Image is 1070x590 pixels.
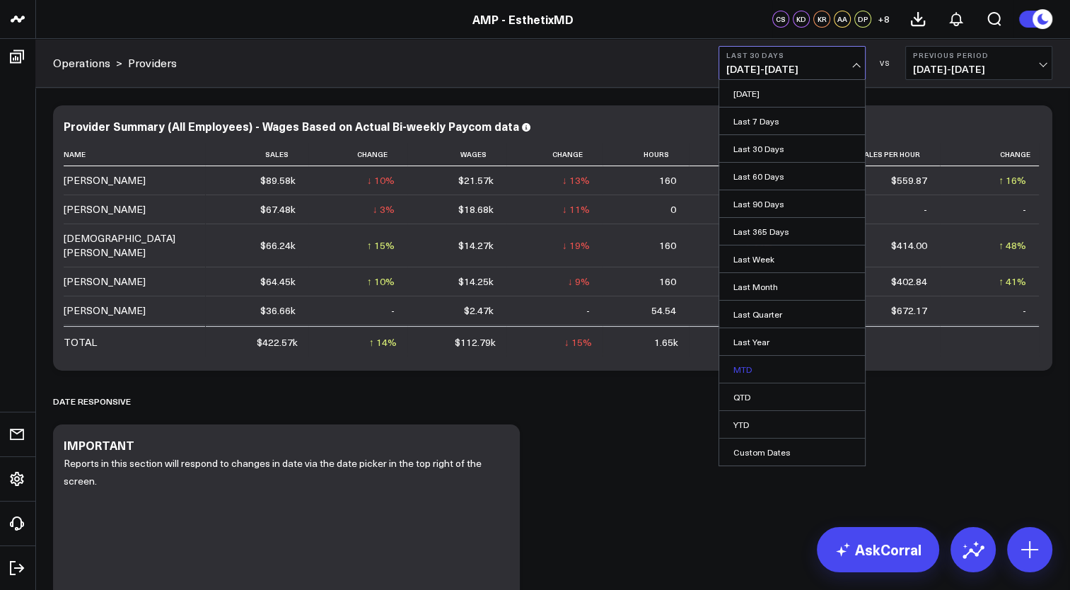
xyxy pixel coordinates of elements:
div: $14.25k [458,274,494,289]
div: AA [834,11,851,28]
div: ↑ 10% [367,274,395,289]
a: Last Month [719,273,865,300]
div: [PERSON_NAME] [64,303,146,318]
div: $89.58k [260,173,296,187]
div: ↓ 10% [367,173,395,187]
th: Change [308,143,407,166]
div: $414.00 [891,238,927,253]
div: ↑ 41% [999,274,1026,289]
div: $18.68k [458,202,494,216]
div: $67.48k [260,202,296,216]
div: $559.87 [891,173,927,187]
a: AMP - EsthetixMD [472,11,574,27]
div: 160 [659,238,676,253]
div: ↑ 14% [369,335,397,349]
div: IMPORTANT [64,437,134,453]
div: - [924,202,927,216]
th: Change [506,143,603,166]
div: $64.45k [260,274,296,289]
div: > [53,55,122,71]
a: [DATE] [719,80,865,107]
div: ↓ 9% [568,274,590,289]
div: ↓ 13% [562,173,590,187]
div: - [586,303,590,318]
div: - [391,303,395,318]
button: Last 30 Days[DATE]-[DATE] [719,46,866,80]
div: $36.66k [260,303,296,318]
a: Operations [53,55,110,71]
a: AskCorral [817,527,939,572]
div: $2.47k [464,303,494,318]
div: 54.54 [651,303,676,318]
a: Last 7 Days [719,108,865,134]
a: MTD [719,356,865,383]
div: 1.65k [654,335,678,349]
a: Providers [128,55,177,71]
a: Last Quarter [719,301,865,328]
div: - [1023,303,1026,318]
div: $422.57k [257,335,298,349]
div: $21.57k [458,173,494,187]
button: Previous Period[DATE]-[DATE] [905,46,1052,80]
div: KR [813,11,830,28]
th: Change [689,143,785,166]
a: QTD [719,383,865,410]
div: ↑ 16% [999,173,1026,187]
div: [DEMOGRAPHIC_DATA][PERSON_NAME] [64,231,192,260]
div: ↓ 19% [562,238,590,253]
span: + 8 [878,14,890,24]
b: Previous Period [913,51,1045,59]
div: 160 [659,173,676,187]
div: Date Responsive [53,385,131,417]
div: $672.17 [891,303,927,318]
span: [DATE] - [DATE] [726,64,858,75]
div: $66.24k [260,238,296,253]
a: Log Out [4,555,31,581]
div: ↓ 15% [564,335,592,349]
div: VS [873,59,898,67]
th: Hours [603,143,690,166]
div: $112.79k [455,335,496,349]
th: Change [940,143,1039,166]
a: Last 365 Days [719,218,865,245]
a: Last Year [719,328,865,355]
div: [PERSON_NAME] [64,274,146,289]
button: +8 [875,11,892,28]
div: ↑ 48% [999,238,1026,253]
div: CS [772,11,789,28]
th: Wages [407,143,506,166]
div: 0 [670,202,676,216]
div: $402.84 [891,274,927,289]
div: [PERSON_NAME] [64,173,146,187]
a: Last Week [719,245,865,272]
span: [DATE] - [DATE] [913,64,1045,75]
div: Provider Summary (All Employees) - Wages Based on Actual Bi-weekly Paycom data [64,118,519,134]
div: KD [793,11,810,28]
a: Last 90 Days [719,190,865,217]
div: ↑ 15% [367,238,395,253]
a: YTD [719,411,865,438]
a: Last 60 Days [719,163,865,190]
div: ↓ 11% [562,202,590,216]
th: Name [64,143,205,166]
div: [PERSON_NAME] [64,202,146,216]
th: Sales [205,143,308,166]
div: TOTAL [64,335,97,349]
a: Custom Dates [719,439,865,465]
a: Last 30 Days [719,135,865,162]
div: DP [854,11,871,28]
div: 160 [659,274,676,289]
div: ↓ 3% [373,202,395,216]
div: - [1023,202,1026,216]
b: Last 30 Days [726,51,858,59]
div: $14.27k [458,238,494,253]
